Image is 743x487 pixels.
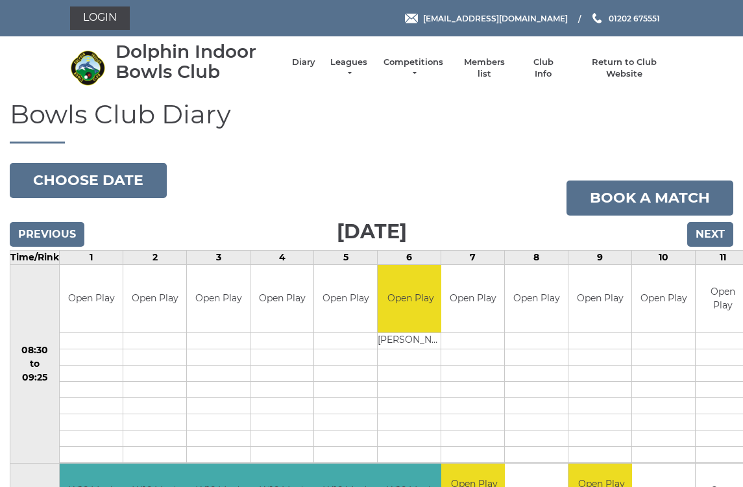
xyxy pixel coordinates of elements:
[250,250,314,264] td: 4
[441,250,505,264] td: 7
[566,181,733,216] a: Book a match
[60,265,123,333] td: Open Play
[568,250,632,264] td: 9
[423,13,568,23] span: [EMAIL_ADDRESS][DOMAIN_NAME]
[592,13,602,23] img: Phone us
[609,13,660,23] span: 01202 675551
[378,333,443,349] td: [PERSON_NAME]
[505,265,568,333] td: Open Play
[292,56,315,68] a: Diary
[687,222,733,247] input: Next
[378,265,443,333] td: Open Play
[187,250,250,264] td: 3
[70,6,130,30] a: Login
[10,163,167,198] button: Choose date
[568,265,631,333] td: Open Play
[505,250,568,264] td: 8
[575,56,673,80] a: Return to Club Website
[328,56,369,80] a: Leagues
[591,12,660,25] a: Phone us 01202 675551
[187,265,250,333] td: Open Play
[60,250,123,264] td: 1
[524,56,562,80] a: Club Info
[378,250,441,264] td: 6
[405,12,568,25] a: Email [EMAIL_ADDRESS][DOMAIN_NAME]
[314,265,377,333] td: Open Play
[382,56,445,80] a: Competitions
[10,264,60,464] td: 08:30 to 09:25
[10,250,60,264] td: Time/Rink
[405,14,418,23] img: Email
[123,250,187,264] td: 2
[250,265,313,333] td: Open Play
[632,250,696,264] td: 10
[314,250,378,264] td: 5
[457,56,511,80] a: Members list
[70,50,106,86] img: Dolphin Indoor Bowls Club
[632,265,695,333] td: Open Play
[123,265,186,333] td: Open Play
[10,222,84,247] input: Previous
[10,100,733,144] h1: Bowls Club Diary
[116,42,279,82] div: Dolphin Indoor Bowls Club
[441,265,504,333] td: Open Play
